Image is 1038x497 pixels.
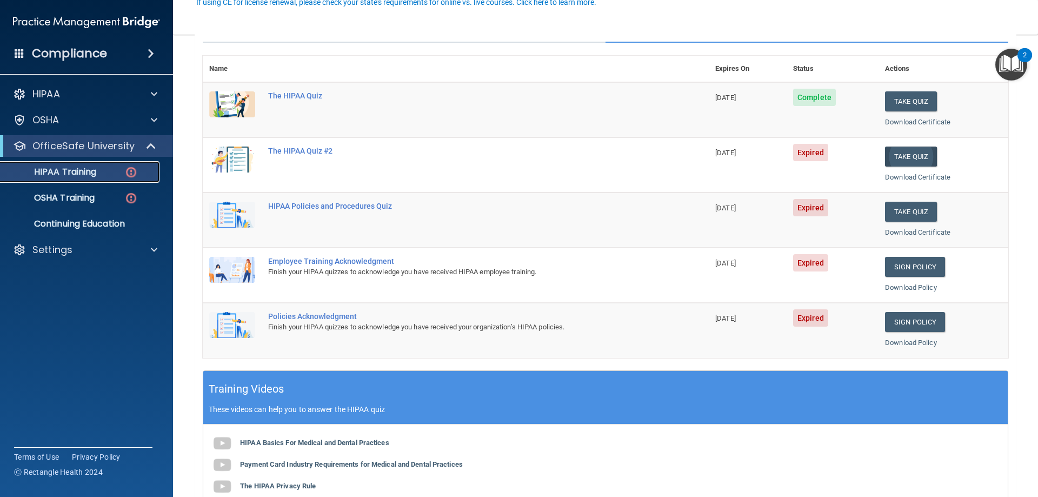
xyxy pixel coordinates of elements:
a: Terms of Use [14,452,59,462]
span: Ⓒ Rectangle Health 2024 [14,467,103,478]
span: Expired [793,309,828,327]
div: Policies Acknowledgment [268,312,655,321]
span: Complete [793,89,836,106]
p: Settings [32,243,72,256]
th: Name [203,56,262,82]
div: HIPAA Policies and Procedures Quiz [268,202,655,210]
a: Download Policy [885,339,937,347]
p: OSHA [32,114,59,127]
a: Sign Policy [885,312,945,332]
button: Open Resource Center, 2 new notifications [995,49,1027,81]
img: gray_youtube_icon.38fcd6cc.png [211,433,233,454]
img: PMB logo [13,11,160,33]
span: [DATE] [715,314,736,322]
img: danger-circle.6113f641.png [124,191,138,205]
span: [DATE] [715,259,736,267]
div: Finish your HIPAA quizzes to acknowledge you have received your organization’s HIPAA policies. [268,321,655,334]
b: The HIPAA Privacy Rule [240,482,316,490]
a: HIPAA [13,88,157,101]
button: Take Quiz [885,91,937,111]
th: Expires On [709,56,787,82]
a: Privacy Policy [72,452,121,462]
img: gray_youtube_icon.38fcd6cc.png [211,454,233,476]
a: Download Certificate [885,173,950,181]
p: OfficeSafe University [32,140,135,153]
button: Take Quiz [885,147,937,167]
b: HIPAA Basics For Medical and Dental Practices [240,439,389,447]
p: OSHA Training [7,193,95,203]
div: Finish your HIPAA quizzes to acknowledge you have received HIPAA employee training. [268,266,655,279]
p: Continuing Education [7,218,155,229]
p: HIPAA Training [7,167,96,177]
h5: Training Videos [209,380,284,399]
a: OSHA [13,114,157,127]
span: Expired [793,144,828,161]
a: Download Certificate [885,118,950,126]
span: [DATE] [715,149,736,157]
div: Employee Training Acknowledgment [268,257,655,266]
a: Download Certificate [885,228,950,236]
iframe: Drift Widget Chat Controller [851,420,1025,463]
span: Expired [793,199,828,216]
a: Download Policy [885,283,937,291]
a: Sign Policy [885,257,945,277]
span: Expired [793,254,828,271]
div: 2 [1023,55,1027,69]
th: Actions [879,56,1008,82]
div: The HIPAA Quiz #2 [268,147,655,155]
th: Status [787,56,879,82]
p: These videos can help you to answer the HIPAA quiz [209,405,1002,414]
span: [DATE] [715,204,736,212]
a: OfficeSafe University [13,140,157,153]
a: Settings [13,243,157,256]
h4: Compliance [32,46,107,61]
div: The HIPAA Quiz [268,91,655,100]
b: Payment Card Industry Requirements for Medical and Dental Practices [240,460,463,468]
button: Take Quiz [885,202,937,222]
span: [DATE] [715,94,736,102]
p: HIPAA [32,88,60,101]
img: danger-circle.6113f641.png [124,165,138,179]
